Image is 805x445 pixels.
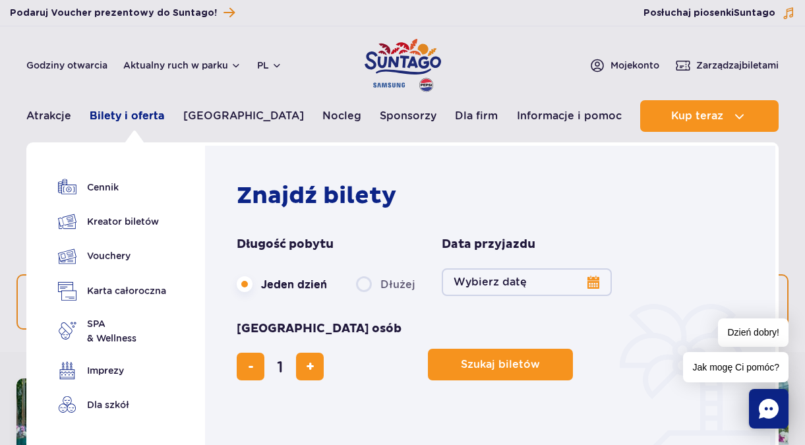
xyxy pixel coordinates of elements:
form: Planowanie wizyty w Park of Poland [237,237,750,380]
span: Zarządzaj biletami [696,59,779,72]
span: Data przyjazdu [442,237,535,252]
a: Mojekonto [589,57,659,73]
a: Dla firm [455,100,498,132]
a: Vouchery [58,247,166,266]
a: Atrakcje [26,100,71,132]
button: Kup teraz [640,100,779,132]
strong: Znajdź bilety [237,181,396,210]
span: Długość pobytu [237,237,334,252]
input: liczba biletów [264,351,296,382]
button: Wybierz datę [442,268,612,296]
a: Dla szkół [58,396,166,414]
button: Aktualny ruch w parku [123,60,241,71]
a: Imprezy [58,361,166,380]
a: Nocleg [322,100,361,132]
a: Bilety i oferta [90,100,164,132]
span: Szukaj biletów [461,359,540,371]
a: Sponsorzy [380,100,436,132]
button: dodaj bilet [296,353,324,380]
a: [GEOGRAPHIC_DATA] [183,100,304,132]
a: Cennik [58,178,166,196]
span: Kup teraz [671,110,723,122]
a: SPA& Wellness [58,316,166,345]
a: Zarządzajbiletami [675,57,779,73]
span: SPA & Wellness [87,316,136,345]
span: Moje konto [611,59,659,72]
div: Chat [749,389,789,429]
a: Informacje i pomoc [517,100,622,132]
a: Godziny otwarcia [26,59,107,72]
span: [GEOGRAPHIC_DATA] osób [237,321,402,337]
span: Dzień dobry! [718,318,789,347]
button: Szukaj biletów [428,349,573,380]
label: Dłużej [356,270,415,298]
span: Jak mogę Ci pomóc? [683,352,789,382]
a: Kreator biletów [58,212,166,231]
a: Karta całoroczna [58,282,166,301]
button: pl [257,59,282,72]
label: Jeden dzień [237,270,327,298]
button: usuń bilet [237,353,264,380]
